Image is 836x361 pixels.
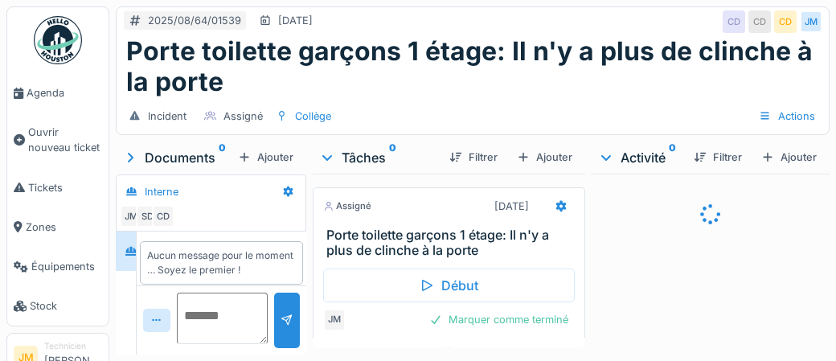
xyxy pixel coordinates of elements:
[687,146,748,168] div: Filtrer
[145,184,178,199] div: Interne
[295,109,331,124] div: Collège
[152,205,174,228] div: CD
[755,146,823,168] div: Ajouter
[323,269,575,302] div: Début
[510,146,579,168] div: Ajouter
[147,248,296,277] div: Aucun message pour le moment … Soyez le premier !
[44,340,102,352] div: Technicien
[598,148,681,167] div: Activité
[34,16,82,64] img: Badge_color-CXgf-gQk.svg
[389,148,396,167] sup: 0
[7,247,109,286] a: Équipements
[7,286,109,326] a: Stock
[26,219,102,235] span: Zones
[7,113,109,167] a: Ouvrir nouveau ticket
[723,10,745,33] div: CD
[323,199,371,213] div: Assigné
[223,109,263,124] div: Assigné
[30,298,102,314] span: Stock
[774,10,797,33] div: CD
[326,228,578,258] h3: Porte toilette garçons 1 étage: Il n'y a plus de clinche à la porte
[126,36,819,98] h1: Porte toilette garçons 1 étage: Il n'y a plus de clinche à la porte
[278,13,313,28] div: [DATE]
[219,148,226,167] sup: 0
[232,146,300,168] div: Ajouter
[669,148,676,167] sup: 0
[443,146,504,168] div: Filtrer
[7,207,109,247] a: Zones
[323,309,346,331] div: JM
[7,168,109,207] a: Tickets
[800,10,822,33] div: JM
[28,125,102,155] span: Ouvrir nouveau ticket
[136,205,158,228] div: SD
[28,180,102,195] span: Tickets
[122,148,232,167] div: Documents
[748,10,771,33] div: CD
[27,85,102,101] span: Agenda
[148,109,186,124] div: Incident
[148,13,241,28] div: 2025/08/64/01539
[494,199,529,214] div: [DATE]
[752,105,822,128] div: Actions
[319,148,436,167] div: Tâches
[120,205,142,228] div: JM
[7,73,109,113] a: Agenda
[31,259,102,274] span: Équipements
[423,309,575,330] div: Marquer comme terminé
